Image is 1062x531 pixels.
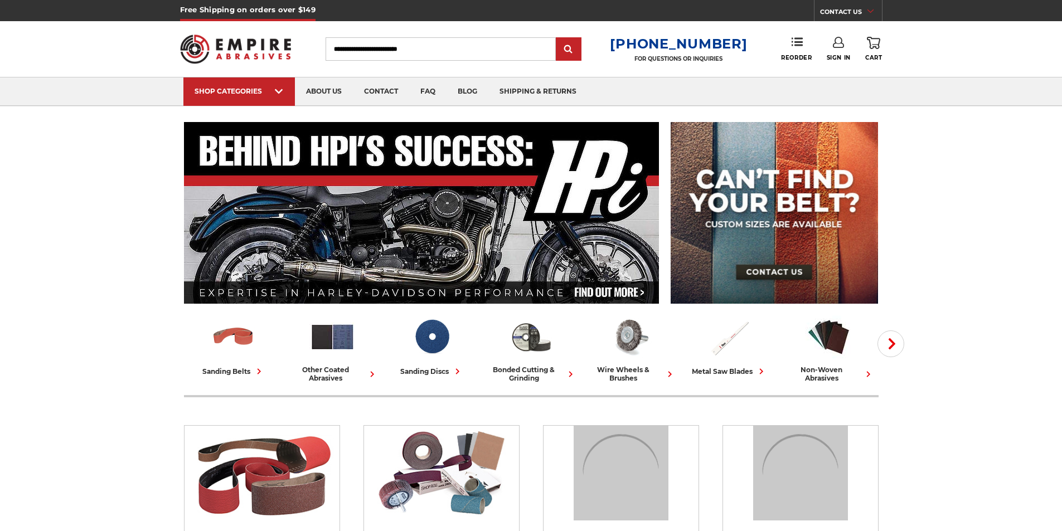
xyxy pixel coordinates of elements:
[820,6,882,21] a: CONTACT US
[610,55,747,62] p: FOR QUESTIONS OR INQUIRIES
[195,87,284,95] div: SHOP CATEGORIES
[557,38,580,61] input: Submit
[781,54,812,61] span: Reorder
[585,314,676,382] a: wire wheels & brushes
[806,314,852,360] img: Non-woven Abrasives
[685,314,775,377] a: metal saw blades
[486,366,576,382] div: bonded cutting & grinding
[753,426,848,520] img: Bonded Cutting & Grinding
[353,77,409,106] a: contact
[409,314,455,360] img: Sanding Discs
[409,77,447,106] a: faq
[784,366,874,382] div: non-woven abrasives
[488,77,588,106] a: shipping & returns
[827,54,851,61] span: Sign In
[180,27,292,71] img: Empire Abrasives
[610,36,747,52] a: [PHONE_NUMBER]
[190,426,334,520] img: Sanding Belts
[508,314,554,360] img: Bonded Cutting & Grinding
[447,77,488,106] a: blog
[706,314,753,360] img: Metal Saw Blades
[585,366,676,382] div: wire wheels & brushes
[486,314,576,382] a: bonded cutting & grinding
[210,314,256,360] img: Sanding Belts
[184,122,659,304] img: Banner for an interview featuring Horsepower Inc who makes Harley performance upgrades featured o...
[288,366,378,382] div: other coated abrasives
[574,426,668,520] img: Sanding Discs
[865,54,882,61] span: Cart
[309,314,356,360] img: Other Coated Abrasives
[781,37,812,61] a: Reorder
[877,330,904,357] button: Next
[387,314,477,377] a: sanding discs
[288,314,378,382] a: other coated abrasives
[295,77,353,106] a: about us
[692,366,767,377] div: metal saw blades
[400,366,463,377] div: sanding discs
[607,314,653,360] img: Wire Wheels & Brushes
[202,366,265,377] div: sanding belts
[784,314,874,382] a: non-woven abrasives
[865,37,882,61] a: Cart
[671,122,878,304] img: promo banner for custom belts.
[188,314,279,377] a: sanding belts
[369,426,513,520] img: Other Coated Abrasives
